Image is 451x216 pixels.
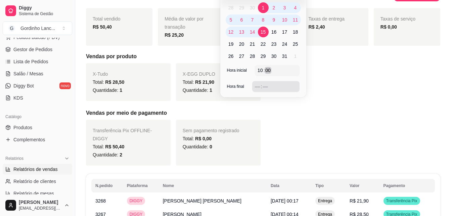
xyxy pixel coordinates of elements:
span: 3 [283,4,286,11]
span: domingo, 12 de outubro de 2025 selecionado [226,27,236,37]
span: 0 [210,144,212,149]
span: 15 [261,29,266,35]
span: Hora inicial [227,68,247,73]
span: 29 [239,4,244,11]
span: terça-feira, 14 de outubro de 2025 selecionado [247,27,258,37]
span: sexta-feira, 10 de outubro de 2025 selecionado [279,14,290,25]
div: : [263,67,265,74]
span: terça-feira, 21 de outubro de 2025 [247,39,258,49]
span: X-EGG DUPLO [183,71,215,77]
span: 1 [210,87,212,93]
span: Diggy [19,5,70,11]
span: segunda-feira, 27 de outubro de 2025 [236,51,247,62]
span: Entrega [317,198,333,204]
div: minuto, [262,83,269,90]
th: Nome [159,179,267,192]
span: 9 [273,16,275,23]
span: Transferência Pix [385,198,419,204]
span: 30 [250,4,255,11]
span: 2 [273,4,275,11]
span: terça-feira, 30 de setembro de 2025 [247,2,258,13]
span: 12 [228,29,234,35]
span: [PERSON_NAME] [19,200,61,206]
h5: Vendas por meio de pagamento [86,109,440,117]
th: Tipo [311,179,346,192]
span: 10 [282,16,287,23]
span: 31 [282,53,287,60]
button: Select a team [3,22,72,35]
div: : [260,83,263,90]
span: sábado, 4 de outubro de 2025 selecionado [290,2,301,13]
span: Quantidade: [183,87,212,93]
span: 5 [230,16,232,23]
span: Hora final [227,84,244,89]
span: 4 [294,4,297,11]
span: 24 [282,41,287,47]
span: Total: [183,136,212,141]
span: domingo, 19 de outubro de 2025 [226,39,236,49]
span: Total vendido [93,16,121,22]
span: domingo, 5 de outubro de 2025 selecionado [226,14,236,25]
div: minuto, [265,67,271,74]
span: quinta-feira, 23 de outubro de 2025 [269,39,279,49]
strong: R$ 0,00 [380,24,397,30]
span: 2 [120,152,122,157]
strong: R$ 2,40 [309,24,325,30]
td: [PERSON_NAME] [PERSON_NAME] [159,194,267,208]
span: Total: [183,79,214,85]
span: domingo, 26 de outubro de 2025 [226,51,236,62]
span: 7 [251,16,254,23]
span: R$ 50,40 [105,144,124,149]
span: 29 [261,53,266,60]
span: Salão / Mesas [13,70,43,77]
th: Pagamento [379,179,435,192]
span: Taxas de serviço [380,16,415,22]
strong: R$ 50,40 [93,24,112,30]
h5: Vendas por produto [86,52,440,61]
span: quinta-feira, 16 de outubro de 2025 [269,27,279,37]
span: 1 [120,87,122,93]
div: Gordinho Lanc ... [20,25,55,32]
span: [EMAIL_ADDRESS][DOMAIN_NAME] [19,206,61,211]
span: 30 [271,53,277,60]
span: 3268 [95,198,106,204]
span: Quantidade: [93,87,122,93]
span: quinta-feira, 30 de outubro de 2025 [269,51,279,62]
span: R$ 28,50 [105,79,124,85]
th: N.pedido [91,179,123,192]
span: Quantidade: [93,152,122,157]
span: 28 [228,4,234,11]
span: Complementos [13,136,45,143]
span: 13 [239,29,244,35]
span: segunda-feira, 6 de outubro de 2025 selecionado [236,14,247,25]
span: Média de valor por transação [165,16,204,30]
span: quinta-feira, 9 de outubro de 2025 selecionado [269,14,279,25]
span: 22 [261,41,266,47]
div: hora, [254,83,261,90]
span: Total: [93,144,124,149]
span: X-Tudo [93,71,108,77]
span: 28 [250,53,255,60]
th: Valor [346,179,379,192]
span: segunda-feira, 29 de setembro de 2025 [236,2,247,13]
span: Sistema de Gestão [19,11,70,16]
span: sexta-feira, 24 de outubro de 2025 [279,39,290,49]
span: quinta-feira, 2 de outubro de 2025 selecionado [269,2,279,13]
span: 25 [293,41,298,47]
th: Plataforma [123,179,159,192]
span: 26 [228,53,234,60]
span: segunda-feira, 20 de outubro de 2025 [236,39,247,49]
span: Diggy Bot [13,82,34,89]
span: quarta-feira, 29 de outubro de 2025 [258,51,269,62]
span: 23 [271,41,277,47]
span: KDS [13,95,23,101]
span: quarta-feira, 8 de outubro de 2025 selecionado [258,14,269,25]
span: 27 [239,53,244,60]
span: terça-feira, 7 de outubro de 2025 selecionado [247,14,258,25]
span: R$ 0,00 [195,136,212,141]
span: R$ 21,90 [195,79,214,85]
span: sexta-feira, 17 de outubro de 2025 [279,27,290,37]
span: 16 [271,29,277,35]
span: sexta-feira, 3 de outubro de 2025 selecionado [279,2,290,13]
span: 18 [293,29,298,35]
